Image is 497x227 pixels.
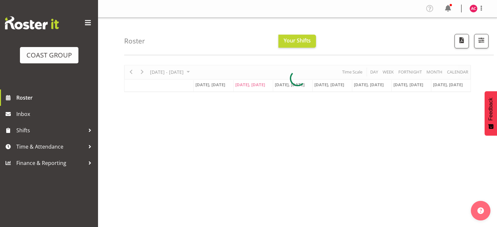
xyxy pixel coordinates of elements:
[470,5,477,12] img: amanda-craig9916.jpg
[477,207,484,214] img: help-xxl-2.png
[485,91,497,136] button: Feedback - Show survey
[16,93,95,103] span: Roster
[124,37,145,45] h4: Roster
[16,125,85,135] span: Shifts
[16,158,85,168] span: Finance & Reporting
[5,16,59,29] img: Rosterit website logo
[474,34,489,48] button: Filter Shifts
[26,50,72,60] div: COAST GROUP
[16,109,95,119] span: Inbox
[278,35,316,48] button: Your Shifts
[455,34,469,48] button: Download a PDF of the roster according to the set date range.
[284,37,311,44] span: Your Shifts
[16,142,85,152] span: Time & Attendance
[488,98,494,121] span: Feedback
